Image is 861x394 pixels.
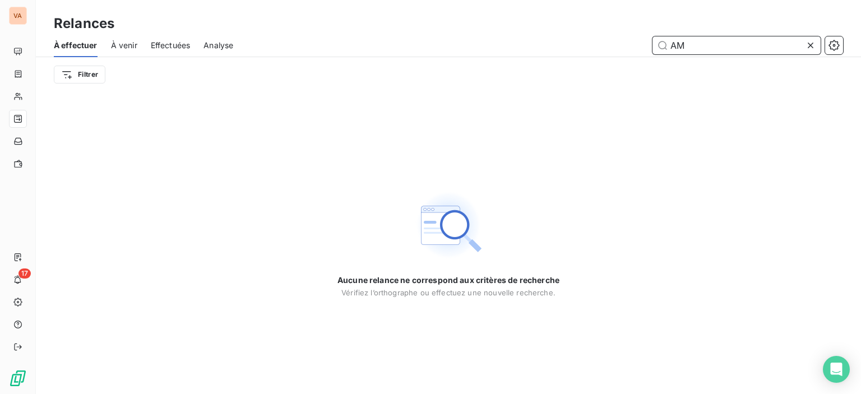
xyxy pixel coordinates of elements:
span: 17 [18,268,31,279]
div: Open Intercom Messenger [823,356,850,383]
span: À effectuer [54,40,98,51]
h3: Relances [54,13,114,34]
span: Aucune relance ne correspond aux critères de recherche [337,275,559,286]
span: Effectuées [151,40,191,51]
span: Analyse [203,40,233,51]
span: À venir [111,40,137,51]
span: Vérifiez l’orthographe ou effectuez une nouvelle recherche. [341,288,556,297]
button: Filtrer [54,66,105,84]
div: VA [9,7,27,25]
img: Logo LeanPay [9,369,27,387]
img: Empty state [413,189,484,261]
input: Rechercher [652,36,821,54]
